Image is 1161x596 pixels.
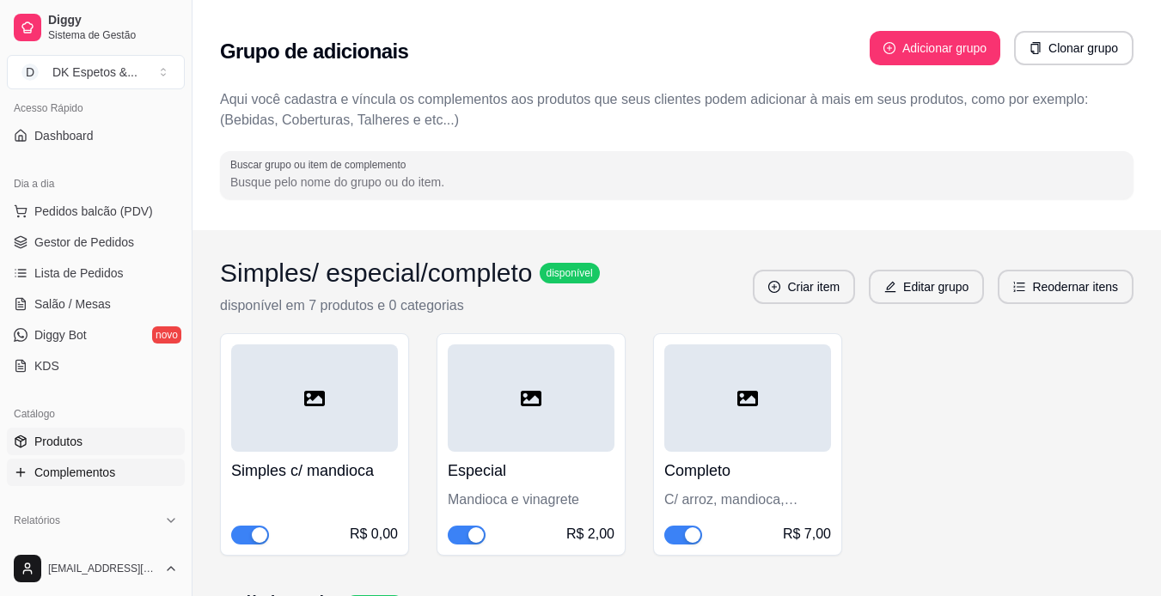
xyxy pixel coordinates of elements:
[21,64,39,81] span: D
[48,562,157,575] span: [EMAIL_ADDRESS][DOMAIN_NAME]
[34,265,124,282] span: Lista de Pedidos
[7,352,185,380] a: KDS
[220,89,1134,131] p: Aqui você cadastra e víncula os complementos aos produtos que seus clientes podem adicionar à mai...
[34,539,148,556] span: Relatórios de vendas
[7,7,185,48] a: DiggySistema de Gestão
[768,281,780,293] span: plus-circle
[34,234,134,251] span: Gestor de Pedidos
[7,321,185,349] a: Diggy Botnovo
[34,464,115,481] span: Complementos
[998,270,1134,304] button: ordered-listReodernar itens
[7,122,185,149] a: Dashboard
[1030,42,1042,54] span: copy
[220,295,600,316] p: disponível em 7 produtos e 0 categorias
[48,28,178,42] span: Sistema de Gestão
[448,459,614,483] h4: Especial
[7,228,185,256] a: Gestor de Pedidos
[7,290,185,318] a: Salão / Mesas
[34,295,111,313] span: Salão / Mesas
[566,524,614,544] div: R$ 2,00
[869,270,984,304] button: editEditar grupo
[543,266,596,280] span: disponível
[7,548,185,589] button: [EMAIL_ADDRESS][DOMAIN_NAME]
[448,490,614,510] div: Mandioca e vinagrete
[34,433,82,450] span: Produtos
[7,428,185,455] a: Produtos
[34,326,87,344] span: Diggy Bot
[753,270,855,304] button: plus-circleCriar item
[220,38,408,65] h2: Grupo de adicionais
[34,357,59,374] span: KDS
[350,524,398,544] div: R$ 0,00
[884,281,896,293] span: edit
[783,524,831,544] div: R$ 7,00
[7,55,185,89] button: Select a team
[230,157,412,172] label: Buscar grupo ou item de complemento
[220,258,533,289] h3: Simples/ especial/completo
[664,459,831,483] h4: Completo
[7,459,185,486] a: Complementos
[7,400,185,428] div: Catálogo
[230,173,1123,191] input: Buscar grupo ou item de complemento
[48,13,178,28] span: Diggy
[7,534,185,562] a: Relatórios de vendas
[34,127,94,144] span: Dashboard
[7,198,185,225] button: Pedidos balcão (PDV)
[34,203,153,220] span: Pedidos balcão (PDV)
[14,514,60,527] span: Relatórios
[7,94,185,122] div: Acesso Rápido
[7,170,185,198] div: Dia a dia
[7,259,185,287] a: Lista de Pedidos
[1014,31,1134,65] button: copyClonar grupo
[870,31,1000,65] button: plus-circleAdicionar grupo
[1013,281,1025,293] span: ordered-list
[664,490,831,510] div: C/ arroz, mandioca, vinagrete, farofa e creme de alho
[883,42,895,54] span: plus-circle
[52,64,137,81] div: DK Espetos & ...
[231,459,398,483] h4: Simples c/ mandioca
